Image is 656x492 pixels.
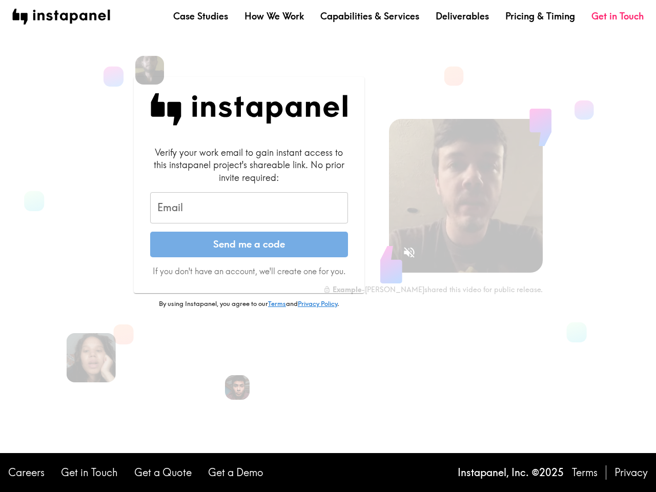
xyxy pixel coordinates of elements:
[150,265,348,277] p: If you don't have an account, we'll create one for you.
[398,241,420,263] button: Sound is off
[12,9,110,25] img: instapanel
[268,299,286,307] a: Terms
[134,465,192,480] a: Get a Quote
[173,10,228,23] a: Case Studies
[61,465,118,480] a: Get in Touch
[134,299,364,309] p: By using Instapanel, you agree to our and .
[298,299,337,307] a: Privacy Policy
[458,465,564,480] p: Instapanel, Inc. © 2025
[591,10,644,23] a: Get in Touch
[505,10,575,23] a: Pricing & Timing
[150,232,348,257] button: Send me a code
[572,465,598,480] a: Terms
[67,333,116,382] img: Kelly
[225,375,250,400] img: Alfredo
[244,10,304,23] a: How We Work
[150,93,348,126] img: Instapanel
[323,285,543,294] div: - [PERSON_NAME] shared this video for public release.
[150,146,348,184] div: Verify your work email to gain instant access to this instapanel project's shareable link. No pri...
[436,10,489,23] a: Deliverables
[208,465,263,480] a: Get a Demo
[320,10,419,23] a: Capabilities & Services
[135,56,164,85] img: Miguel
[333,285,361,294] b: Example
[8,465,45,480] a: Careers
[614,465,648,480] a: Privacy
